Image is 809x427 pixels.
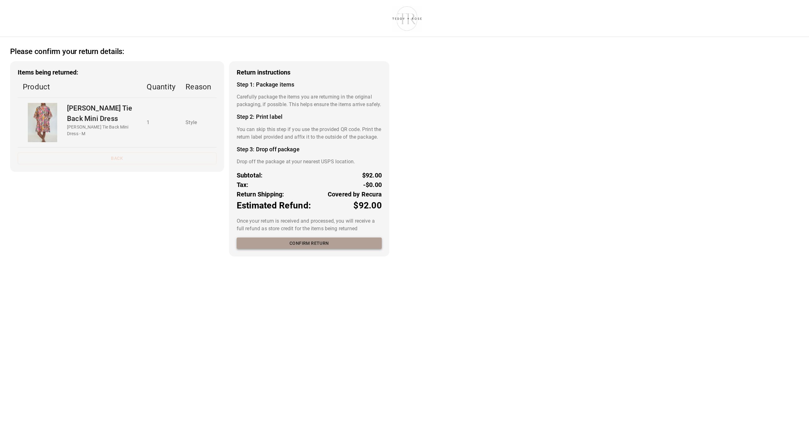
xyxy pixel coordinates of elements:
p: Product [23,81,137,93]
p: $92.00 [362,171,382,180]
p: 1 [147,119,175,126]
button: Confirm return [237,238,382,249]
h4: Step 2: Print label [237,113,382,120]
p: Return Shipping: [237,189,284,199]
p: [PERSON_NAME] Tie Back Mini Dress - M [67,124,137,137]
p: -$0.00 [363,180,382,189]
img: shop-teddyrose.myshopify.com-d93983e8-e25b-478f-b32e-9430bef33fdd [389,5,425,32]
p: Covered by Recura [328,189,382,199]
h4: Step 1: Package items [237,81,382,88]
h3: Return instructions [237,69,382,76]
p: Once your return is received and processed, you will receive a full refund as store credit for th... [237,217,382,232]
button: Back [18,153,216,164]
h4: Step 3: Drop off package [237,146,382,153]
h2: Please confirm your return details: [10,47,124,56]
p: You can skip this step if you use the provided QR code. Print the return label provided and affix... [237,126,382,141]
p: Estimated Refund: [237,199,311,212]
p: Tax: [237,180,249,189]
p: $92.00 [353,199,382,212]
p: Drop off the package at your nearest USPS location. [237,158,382,165]
p: Style [186,119,211,126]
p: Subtotal: [237,171,263,180]
p: Carefully package the items you are returning in the original packaging, if possible. This helps ... [237,93,382,108]
p: [PERSON_NAME] Tie Back Mini Dress [67,103,137,124]
p: Quantity [147,81,175,93]
p: Reason [186,81,211,93]
h3: Items being returned: [18,69,216,76]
